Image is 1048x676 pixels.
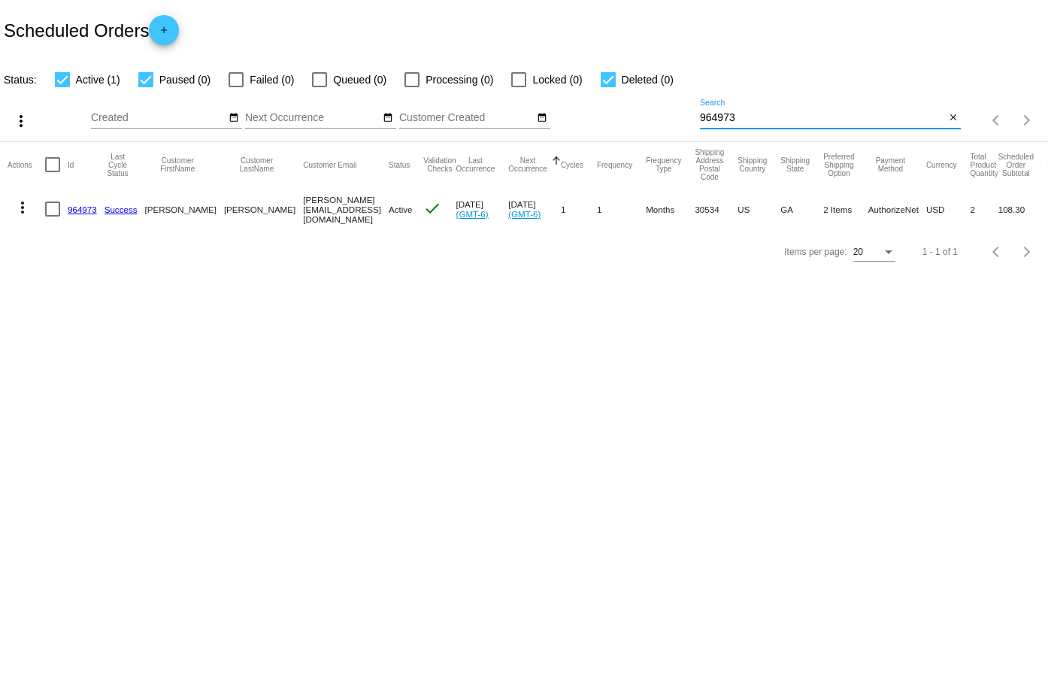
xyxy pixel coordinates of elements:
mat-cell: 30534 [695,187,738,231]
button: Change sorting for Frequency [597,160,632,169]
mat-cell: Months [646,187,695,231]
mat-icon: add [155,25,173,43]
div: 1 - 1 of 1 [922,247,958,257]
button: Next page [1012,105,1042,135]
mat-icon: date_range [229,112,239,124]
button: Change sorting for Status [389,160,410,169]
span: Processing (0) [426,71,493,89]
mat-cell: 2 Items [823,187,868,231]
span: Failed (0) [250,71,294,89]
button: Change sorting for LastProcessingCycleId [104,153,132,177]
mat-cell: AuthorizeNet [868,187,926,231]
span: Active (1) [76,71,120,89]
mat-cell: 2 [970,187,998,231]
mat-header-cell: Total Product Quantity [970,142,998,187]
mat-icon: more_vert [14,199,32,217]
mat-icon: check [423,199,441,217]
span: Locked (0) [532,71,582,89]
mat-cell: 1 [561,187,597,231]
button: Change sorting for FrequencyType [646,156,681,173]
mat-cell: [PERSON_NAME] [145,187,224,231]
div: Items per page: [784,247,847,257]
span: Active [389,205,413,214]
button: Change sorting for Id [68,160,74,169]
span: Deleted (0) [622,71,674,89]
h2: Scheduled Orders [4,15,179,45]
button: Change sorting for CustomerEmail [303,160,356,169]
mat-icon: more_vert [12,112,30,130]
mat-header-cell: Validation Checks [423,142,456,187]
mat-cell: [PERSON_NAME] [224,187,303,231]
mat-cell: GA [780,187,823,231]
mat-cell: [DATE] [508,187,561,231]
a: (GMT-6) [508,209,541,219]
mat-icon: date_range [383,112,393,124]
input: Next Occurrence [245,112,380,124]
mat-select: Items per page: [853,247,895,258]
button: Change sorting for LastOccurrenceUtc [456,156,495,173]
mat-cell: [DATE] [456,187,509,231]
a: Success [104,205,138,214]
span: Paused (0) [159,71,211,89]
button: Change sorting for Cycles [561,160,583,169]
span: Queued (0) [333,71,386,89]
button: Change sorting for CustomerFirstName [145,156,211,173]
button: Change sorting for Subtotal [998,153,1034,177]
mat-cell: 108.30 [998,187,1047,231]
button: Change sorting for ShippingState [780,156,810,173]
button: Change sorting for PaymentMethod.Type [868,156,913,173]
mat-icon: close [948,112,959,124]
mat-cell: [PERSON_NAME][EMAIL_ADDRESS][DOMAIN_NAME] [303,187,389,231]
button: Previous page [982,237,1012,267]
input: Customer Created [399,112,535,124]
span: 20 [853,247,863,257]
input: Search [700,112,945,124]
mat-header-cell: Actions [8,142,45,187]
span: Status: [4,74,37,86]
button: Change sorting for ShippingPostcode [695,148,724,181]
button: Previous page [982,105,1012,135]
mat-cell: US [738,187,780,231]
button: Change sorting for NextOccurrenceUtc [508,156,547,173]
button: Change sorting for CustomerLastName [224,156,289,173]
button: Change sorting for CurrencyIso [926,160,957,169]
button: Next page [1012,237,1042,267]
mat-icon: date_range [537,112,547,124]
button: Change sorting for PreferredShippingOption [823,153,855,177]
a: 964973 [68,205,97,214]
mat-cell: 1 [597,187,646,231]
mat-cell: USD [926,187,971,231]
a: (GMT-6) [456,209,489,219]
button: Clear [945,111,961,126]
button: Change sorting for ShippingCountry [738,156,767,173]
input: Created [91,112,226,124]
